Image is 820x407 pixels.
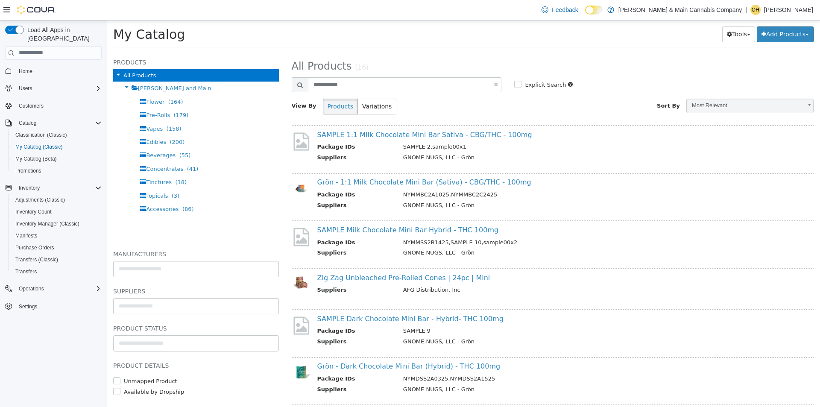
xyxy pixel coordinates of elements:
span: Classification (Classic) [15,132,67,138]
span: Pre-Rolls [39,91,63,98]
span: [PERSON_NAME] and Main [31,64,105,71]
button: Adjustments (Classic) [9,194,105,206]
span: Operations [19,285,44,292]
button: Inventory Count [9,206,105,218]
span: Home [15,66,102,76]
span: Transfers [15,268,37,275]
h5: Manufacturers [6,228,172,239]
p: | [745,5,747,15]
span: Accessories [39,185,72,192]
span: Transfers (Classic) [12,255,102,265]
nav: Complex example [5,61,102,335]
th: Package IDs [211,354,290,365]
h5: Products [6,37,172,47]
button: Transfers (Classic) [9,254,105,266]
span: OH [752,5,759,15]
span: Adjustments (Classic) [15,196,65,203]
span: My Catalog (Classic) [12,142,102,152]
a: Promotions [12,166,45,176]
button: Home [2,65,105,77]
a: Manifests [12,231,41,241]
span: Catalog [19,120,36,126]
span: (55) [73,132,84,138]
span: Inventory Count [12,207,102,217]
span: All Products [185,40,245,52]
td: NYMMSS2B1425,SAMPLE 10,sample00x2 [290,218,688,228]
td: SAMPLE 9 [290,306,688,317]
a: Grön - Dark Chocolate Mini Bar (Hybrid) - THC 100mg [211,342,394,350]
img: missing-image.png [185,206,204,227]
button: My Catalog (Classic) [9,141,105,153]
button: Manifests [9,230,105,242]
a: Inventory Count [12,207,55,217]
td: GNOME NUGS, LLC - Grön [290,133,688,143]
span: View By [185,82,210,88]
button: Customers [2,100,105,112]
button: Inventory Manager (Classic) [9,218,105,230]
img: Cova [17,6,56,14]
h5: Product Details [6,340,172,350]
button: Operations [15,284,47,294]
a: Feedback [538,1,581,18]
td: SAMPLE 2,sample00x1 [290,122,688,133]
p: [PERSON_NAME] [764,5,813,15]
span: (200) [63,118,78,125]
th: Suppliers [211,228,290,239]
span: All Products [17,52,49,58]
span: (158) [60,105,75,111]
span: Transfers (Classic) [15,256,58,263]
img: 150 [185,254,204,270]
img: missing-image.png [185,111,204,132]
label: Explicit Search [416,60,459,69]
p: [PERSON_NAME] & Main Cannabis Company [618,5,742,15]
span: Operations [15,284,102,294]
span: Transfers [12,266,102,277]
span: Tinctures [39,158,65,165]
button: Operations [2,283,105,295]
th: Package IDs [211,170,290,181]
button: Variations [251,78,290,94]
span: Catalog [15,118,102,128]
a: Adjustments (Classic) [12,195,68,205]
a: Customers [15,101,47,111]
a: My Catalog (Beta) [12,154,60,164]
td: AFG Distribution, Inc [290,265,688,276]
span: My Catalog (Classic) [15,143,63,150]
button: Tools [615,6,648,22]
button: Users [2,82,105,94]
span: Customers [19,102,44,109]
span: My Catalog (Beta) [15,155,57,162]
th: Package IDs [211,218,290,228]
span: (41) [80,145,92,152]
label: Available by Dropship [15,367,77,376]
td: GNOME NUGS, LLC - Grön [290,365,688,375]
a: Settings [15,302,41,312]
a: Transfers [12,266,40,277]
span: Manifests [12,231,102,241]
td: NYMDSS2A0325,NYMDSS2A1525 [290,354,688,365]
button: Catalog [15,118,40,128]
td: GNOME NUGS, LLC - Grön [290,228,688,239]
div: Olivia Higgins [750,5,761,15]
span: Users [19,85,32,92]
span: My Catalog (Beta) [12,154,102,164]
span: Purchase Orders [12,243,102,253]
span: Adjustments (Classic) [12,195,102,205]
h5: Product Status [6,303,172,313]
span: Most Relevant [580,79,695,92]
img: 150 [185,343,204,362]
button: Catalog [2,117,105,129]
span: (86) [76,185,87,192]
span: Manifests [15,232,37,239]
span: Home [19,68,32,75]
span: Customers [15,100,102,111]
a: Transfers (Classic) [12,255,61,265]
button: Purchase Orders [9,242,105,254]
span: Promotions [15,167,41,174]
span: Settings [15,301,102,311]
span: Settings [19,303,37,310]
a: Most Relevant [580,78,707,93]
span: Concentrates [39,145,76,152]
span: Inventory [15,183,102,193]
th: Suppliers [211,265,290,276]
